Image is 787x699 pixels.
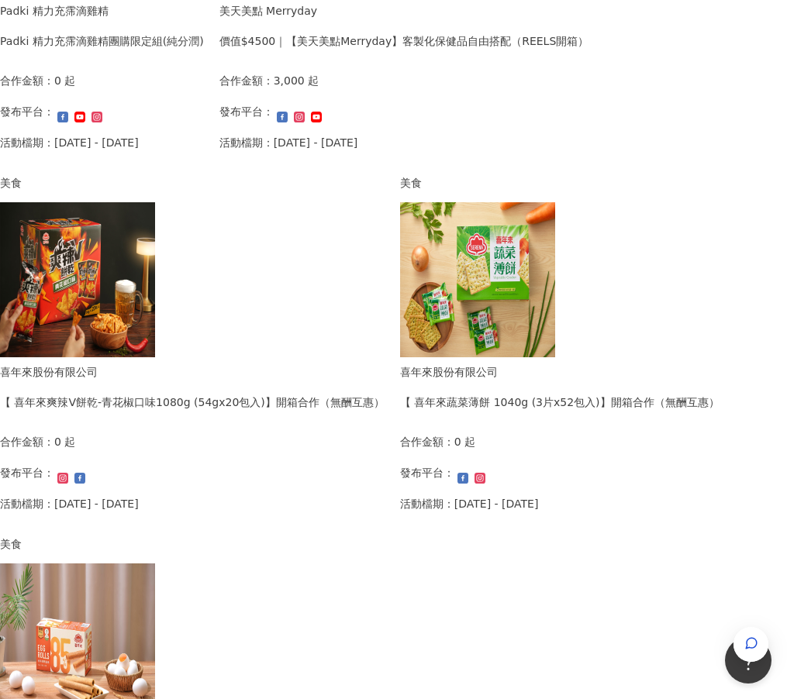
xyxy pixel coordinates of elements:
[400,394,720,411] div: 【 喜年來蔬菜薄餅 1040g (3片x52包入)】開箱合作（無酬互惠）
[400,433,454,450] p: 合作金額：
[219,134,358,151] p: 活動檔期：[DATE] - [DATE]
[400,495,539,512] p: 活動檔期：[DATE] - [DATE]
[400,464,454,481] p: 發布平台：
[219,103,274,120] p: 發布平台：
[274,72,319,89] p: 3,000 起
[725,637,771,684] iframe: Help Scout Beacon - Open
[219,33,589,50] div: 價值$4500｜【美天美點Merryday】客製化保健品自由搭配（REELS開箱）
[400,174,720,191] div: 美食
[219,72,274,89] p: 合作金額：
[454,433,475,450] p: 0 起
[219,2,589,19] div: 美天美點 Merryday
[54,433,75,450] p: 0 起
[54,72,75,89] p: 0 起
[400,202,555,357] img: 喜年來蔬菜薄餅 1040g (3片x52包入
[400,363,720,380] div: 喜年來股份有限公司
